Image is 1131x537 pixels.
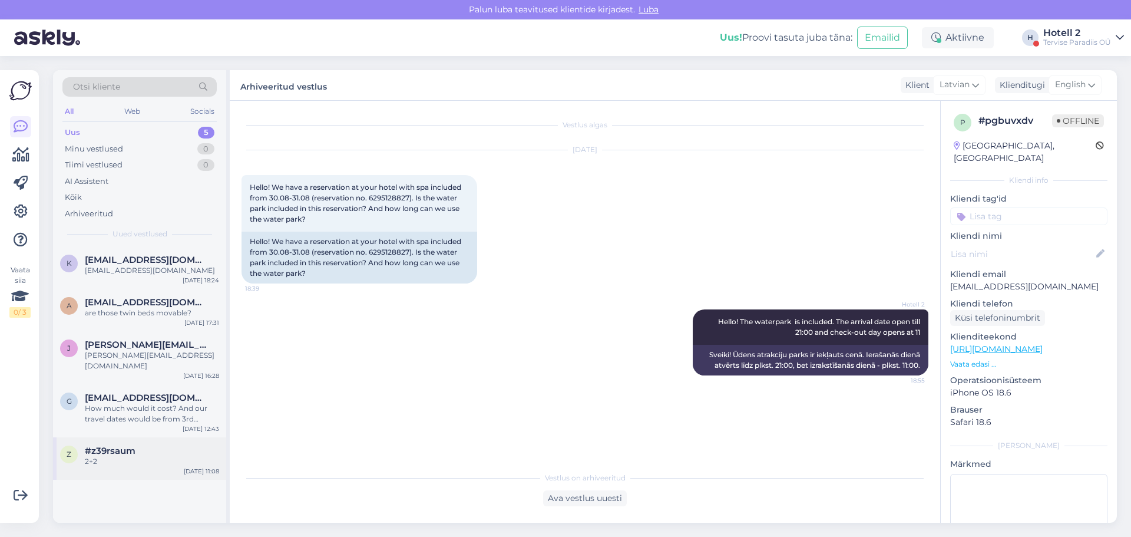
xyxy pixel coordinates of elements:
div: [DATE] 12:43 [183,424,219,433]
div: [PERSON_NAME] [950,440,1107,451]
div: Socials [188,104,217,119]
div: Küsi telefoninumbrit [950,310,1045,326]
div: Hello! We have a reservation at your hotel with spa included from 30.08-31.08 (reservation no. 62... [242,232,477,284]
b: Uus! [720,32,742,43]
p: Kliendi email [950,268,1107,281]
p: Kliendi nimi [950,230,1107,242]
div: H [1022,29,1039,46]
div: [DATE] 18:24 [183,276,219,285]
span: agris2000@gmail.com [85,297,207,308]
span: Offline [1052,114,1104,127]
div: Web [122,104,143,119]
span: Vestlus on arhiveeritud [545,473,626,483]
div: Kõik [65,192,82,203]
span: p [960,118,965,127]
span: Uued vestlused [113,229,167,239]
div: [DATE] 16:28 [183,371,219,380]
div: Ava vestlus uuesti [543,490,627,506]
div: Uus [65,127,80,139]
div: Proovi tasuta juba täna: [720,31,852,45]
div: Kliendi info [950,175,1107,186]
div: Vestlus algas [242,120,928,130]
div: Sveiki! Ūdens atrakciju parks ir iekļauts cenā. Ierašanās dienā atvērts līdz plkst. 21:00, bet iz... [693,345,928,375]
div: All [62,104,76,119]
span: Hello! The waterpark is included. The arrival date open till 21:00 and check-out day opens at 11 [718,317,922,337]
div: 0 [197,143,214,155]
span: Luba [635,4,662,15]
span: Otsi kliente [73,81,120,93]
span: g [67,397,72,406]
div: [DATE] 11:08 [184,467,219,476]
div: Vaata siia [9,265,31,318]
span: English [1055,78,1086,91]
a: Hotell 2Tervise Paradiis OÜ [1043,28,1124,47]
span: #z39rsaum [85,446,135,456]
span: gitavolineca@gmail.com [85,393,207,403]
label: Arhiveeritud vestlus [240,77,327,93]
p: Kliendi telefon [950,298,1107,310]
div: Tervise Paradiis OÜ [1043,38,1111,47]
p: Operatsioonisüsteem [950,374,1107,387]
div: 5 [198,127,214,139]
div: are those twin beds movable? [85,308,219,318]
span: Hello! We have a reservation at your hotel with spa included from 30.08-31.08 (reservation no. 62... [250,183,463,223]
div: 0 [197,159,214,171]
span: 18:55 [881,376,925,385]
div: Klient [901,79,930,91]
div: Klienditugi [995,79,1045,91]
div: Aktiivne [922,27,994,48]
span: k [67,259,72,268]
p: iPhone OS 18.6 [950,387,1107,399]
span: Hotell 2 [881,300,925,309]
p: Kliendi tag'id [950,193,1107,205]
input: Lisa nimi [951,248,1094,261]
div: [EMAIL_ADDRESS][DOMAIN_NAME] [85,265,219,276]
div: # pgbuvxdv [978,114,1052,128]
div: 2+2 [85,456,219,467]
span: Latvian [940,78,970,91]
span: kristalin@mail.ee [85,255,207,265]
span: j [67,344,71,352]
div: [PERSON_NAME][EMAIL_ADDRESS][DOMAIN_NAME] [85,350,219,371]
p: [EMAIL_ADDRESS][DOMAIN_NAME] [950,281,1107,293]
p: Brauser [950,404,1107,416]
button: Emailid [857,27,908,49]
p: Klienditeekond [950,331,1107,343]
span: z [67,450,71,459]
div: Arhiveeritud [65,208,113,220]
div: [DATE] 17:31 [184,318,219,327]
div: Minu vestlused [65,143,123,155]
p: Märkmed [950,458,1107,470]
div: Hotell 2 [1043,28,1111,38]
div: [DATE] [242,144,928,155]
span: 18:39 [245,284,289,293]
a: [URL][DOMAIN_NAME] [950,344,1043,354]
p: Safari 18.6 [950,416,1107,429]
input: Lisa tag [950,207,1107,225]
div: AI Assistent [65,176,108,187]
div: Tiimi vestlused [65,159,123,171]
span: a [67,301,72,310]
div: 0 / 3 [9,307,31,318]
div: How much would it cost? And our travel dates would be from 3rd octobert to [DATE]. [85,403,219,424]
p: Vaata edasi ... [950,359,1107,370]
div: [GEOGRAPHIC_DATA], [GEOGRAPHIC_DATA] [954,140,1096,164]
span: jana.vainovska@gmail.com [85,340,207,350]
img: Askly Logo [9,80,32,102]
